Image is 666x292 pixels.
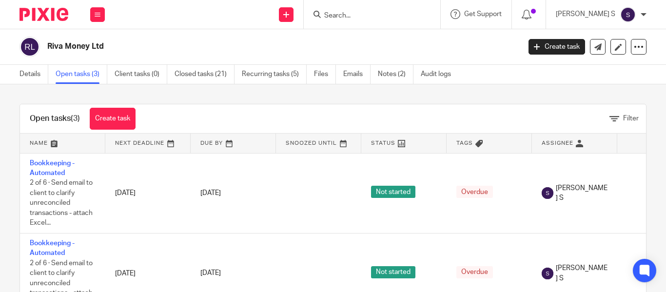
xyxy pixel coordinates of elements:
img: svg%3E [620,7,636,22]
span: [PERSON_NAME] S [556,183,607,203]
a: Audit logs [421,65,458,84]
span: [DATE] [200,270,221,277]
a: Details [20,65,48,84]
a: Closed tasks (21) [175,65,235,84]
span: Overdue [456,186,493,198]
img: Pixie [20,8,68,21]
span: 2 of 6 · Send email to client to clarify unreconciled transactions - attach Excel... [30,179,93,226]
a: Notes (2) [378,65,413,84]
td: [DATE] [105,153,191,234]
span: Status [371,140,395,146]
p: [PERSON_NAME] S [556,9,615,19]
span: Snoozed Until [286,140,337,146]
h1: Open tasks [30,114,80,124]
img: svg%3E [542,268,553,279]
span: [DATE] [200,190,221,196]
span: Overdue [456,266,493,278]
input: Search [323,12,411,20]
span: Not started [371,266,415,278]
span: Filter [623,115,639,122]
a: Emails [343,65,371,84]
a: Recurring tasks (5) [242,65,307,84]
a: Files [314,65,336,84]
img: svg%3E [20,37,40,57]
span: Tags [456,140,473,146]
span: Not started [371,186,415,198]
span: [PERSON_NAME] S [556,263,607,283]
a: Bookkeeping - Automated [30,160,75,176]
a: Client tasks (0) [115,65,167,84]
a: Create task [529,39,585,55]
a: Bookkeeping - Automated [30,240,75,256]
a: Open tasks (3) [56,65,107,84]
span: Get Support [464,11,502,18]
a: Create task [90,108,136,130]
h2: Riva Money Ltd [47,41,421,52]
span: (3) [71,115,80,122]
img: svg%3E [542,187,553,199]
